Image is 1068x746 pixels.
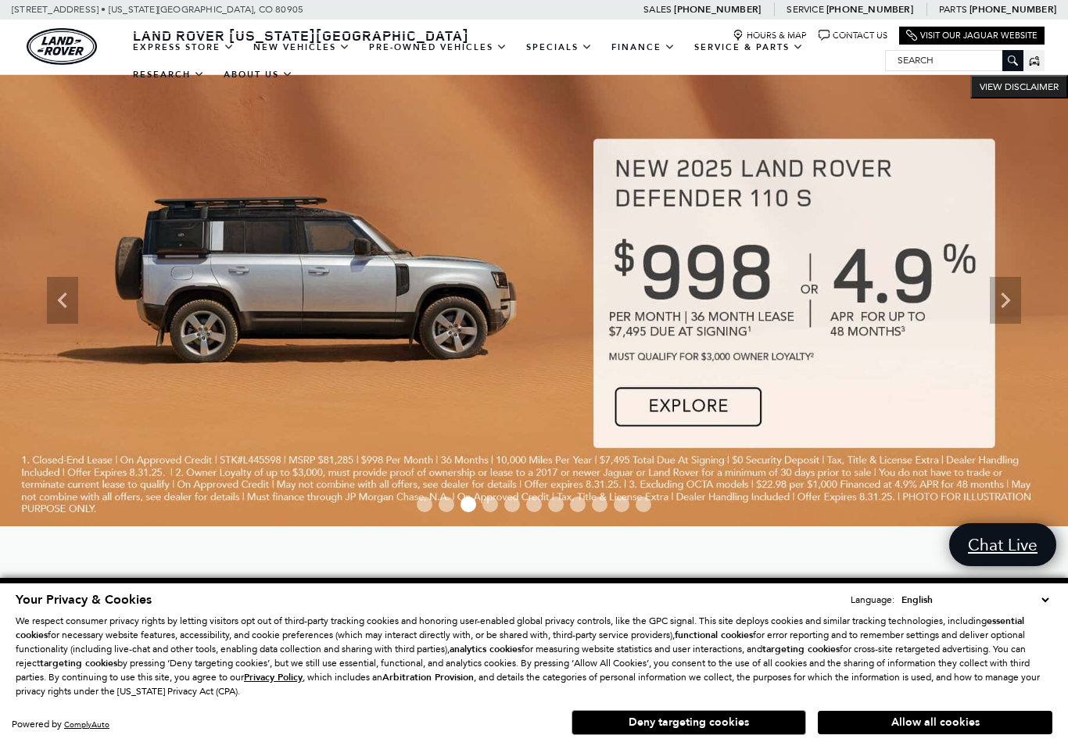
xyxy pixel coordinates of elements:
div: Language: [851,595,894,604]
button: VIEW DISCLAIMER [970,75,1068,99]
span: Parts [939,4,967,15]
a: ComplyAuto [64,719,109,730]
a: New Vehicles [244,34,360,61]
a: land-rover [27,28,97,65]
a: Chat Live [949,523,1056,566]
span: VIEW DISCLAIMER [980,81,1059,93]
u: Privacy Policy [244,671,303,683]
a: [STREET_ADDRESS] • [US_STATE][GEOGRAPHIC_DATA], CO 80905 [12,4,303,15]
a: Visit Our Jaguar Website [906,30,1038,41]
a: Land Rover [US_STATE][GEOGRAPHIC_DATA] [124,26,478,45]
button: Allow all cookies [818,711,1052,734]
div: Previous [47,277,78,324]
a: [PHONE_NUMBER] [969,3,1056,16]
a: Service & Parts [685,34,813,61]
strong: analytics cookies [450,643,521,655]
strong: targeting cookies [40,657,117,669]
span: Go to slide 4 [482,497,498,512]
a: Pre-Owned Vehicles [360,34,517,61]
a: Hours & Map [733,30,807,41]
p: We respect consumer privacy rights by letting visitors opt out of third-party tracking cookies an... [16,614,1052,698]
span: Go to slide 10 [614,497,629,512]
button: Deny targeting cookies [572,710,806,735]
a: Finance [602,34,685,61]
span: Go to slide 1 [417,497,432,512]
span: Go to slide 5 [504,497,520,512]
a: Specials [517,34,602,61]
div: Next [990,277,1021,324]
select: Language Select [898,592,1052,608]
span: Go to slide 8 [570,497,586,512]
a: About Us [214,61,303,88]
a: [PHONE_NUMBER] [674,3,761,16]
input: Search [886,51,1023,70]
strong: targeting cookies [762,643,840,655]
a: EXPRESS STORE [124,34,244,61]
span: Go to slide 7 [548,497,564,512]
span: Go to slide 6 [526,497,542,512]
img: Land Rover [27,28,97,65]
span: Service [787,4,823,15]
a: [PHONE_NUMBER] [826,3,913,16]
span: Your Privacy & Cookies [16,591,152,608]
div: Powered by [12,719,109,730]
nav: Main Navigation [124,34,885,88]
span: Sales [643,4,672,15]
span: Go to slide 9 [592,497,607,512]
span: Go to slide 11 [636,497,651,512]
strong: Arbitration Provision [382,671,474,683]
span: Go to slide 3 [461,497,476,512]
span: Land Rover [US_STATE][GEOGRAPHIC_DATA] [133,26,469,45]
span: Go to slide 2 [439,497,454,512]
span: Chat Live [960,534,1045,555]
a: Research [124,61,214,88]
strong: functional cookies [675,629,753,641]
a: Contact Us [819,30,887,41]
